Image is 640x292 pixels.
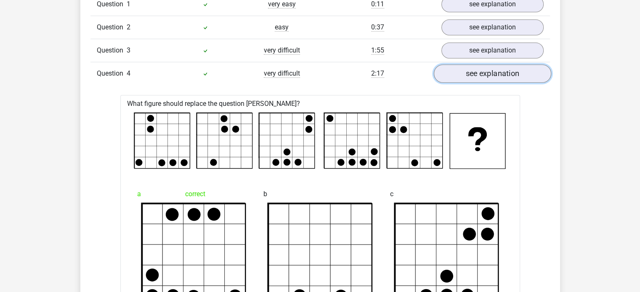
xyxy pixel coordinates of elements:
span: 2 [127,23,130,31]
span: Question [97,22,127,32]
span: very difficult [264,46,300,55]
span: c [390,186,393,203]
a: see explanation [433,64,551,83]
span: 3 [127,46,130,54]
div: correct [137,186,250,203]
span: easy [275,23,289,32]
span: 4 [127,69,130,77]
span: 1:55 [371,46,384,55]
span: Question [97,45,127,55]
a: see explanation [441,19,544,35]
span: very difficult [264,69,300,78]
span: 0:37 [371,23,384,32]
span: a [137,186,141,203]
span: 2:17 [371,69,384,78]
span: Question [97,68,127,79]
a: see explanation [441,42,544,58]
span: b [263,186,267,203]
